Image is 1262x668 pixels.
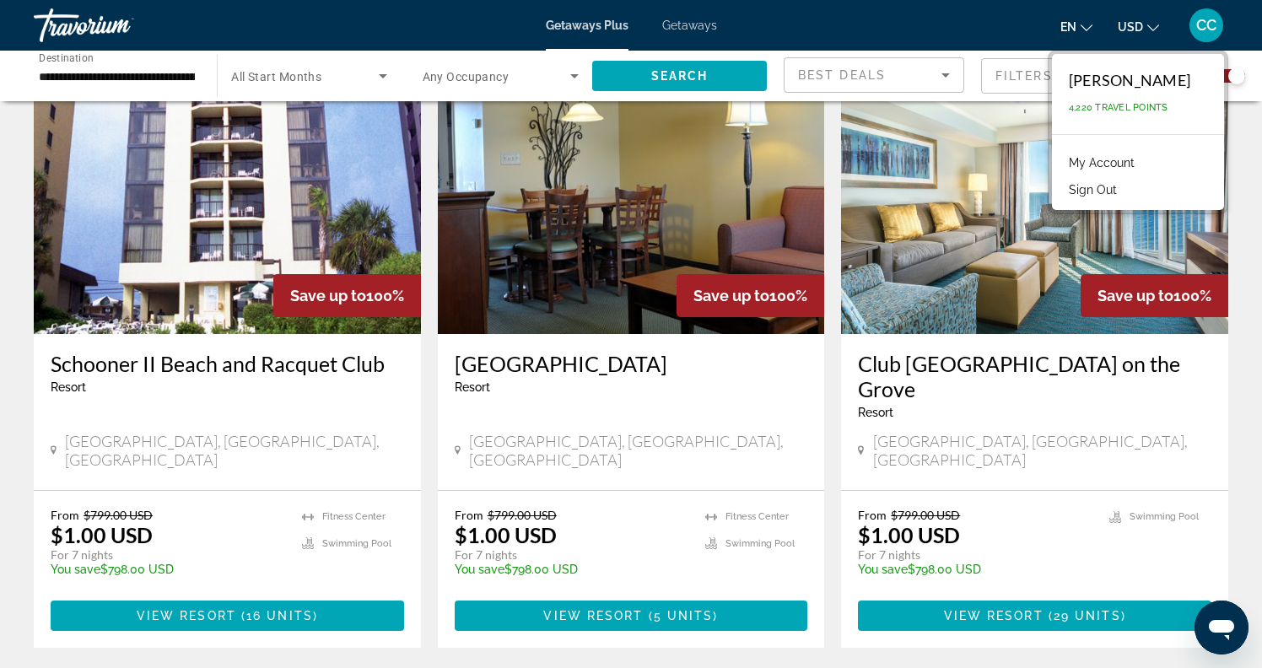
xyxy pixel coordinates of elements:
span: Save up to [693,287,769,304]
p: $798.00 USD [51,563,285,576]
span: All Start Months [231,70,321,83]
button: Sign Out [1060,179,1125,201]
div: [PERSON_NAME] [1069,71,1190,89]
span: Save up to [290,287,366,304]
span: You save [51,563,100,576]
span: $799.00 USD [84,508,153,522]
span: $799.00 USD [891,508,960,522]
span: Save up to [1098,287,1173,304]
span: 16 units [246,609,313,622]
p: For 7 nights [51,547,285,563]
button: View Resort(5 units) [455,601,808,631]
span: CC [1196,17,1216,34]
a: [GEOGRAPHIC_DATA] [455,351,808,376]
div: 100% [677,274,824,317]
p: $1.00 USD [858,522,960,547]
button: Change language [1060,14,1092,39]
span: ( ) [236,609,318,622]
a: Club [GEOGRAPHIC_DATA] on the Grove [858,351,1211,401]
span: ( ) [1044,609,1126,622]
span: [GEOGRAPHIC_DATA], [GEOGRAPHIC_DATA], [GEOGRAPHIC_DATA] [873,432,1211,469]
a: Getaways [662,19,717,32]
span: From [858,508,887,522]
span: View Resort [137,609,236,622]
span: View Resort [543,609,643,622]
p: For 7 nights [455,547,689,563]
span: You save [455,563,504,576]
button: Filter [981,57,1162,94]
span: Destination [39,51,94,63]
span: Best Deals [798,68,886,82]
p: $798.00 USD [858,563,1092,576]
span: [GEOGRAPHIC_DATA], [GEOGRAPHIC_DATA], [GEOGRAPHIC_DATA] [65,432,403,469]
a: Travorium [34,3,202,47]
button: User Menu [1184,8,1228,43]
span: USD [1118,20,1143,34]
a: Schooner II Beach and Racquet Club [51,351,404,376]
span: Fitness Center [725,511,789,522]
img: C342I01X.jpg [841,64,1228,334]
span: View Resort [944,609,1044,622]
span: From [51,508,79,522]
span: 5 units [654,609,714,622]
span: Any Occupancy [423,70,510,83]
img: 1210E01L.jpg [34,64,421,334]
img: 0501I01L.jpg [438,64,825,334]
span: Resort [455,380,490,394]
span: ( ) [644,609,719,622]
button: View Resort(16 units) [51,601,404,631]
p: $1.00 USD [51,522,153,547]
span: 4,220 Travel Points [1069,102,1168,113]
span: 29 units [1054,609,1121,622]
p: $798.00 USD [455,563,689,576]
span: From [455,508,483,522]
span: Resort [858,406,893,419]
span: Swimming Pool [1130,511,1199,522]
a: My Account [1060,152,1143,174]
a: Getaways Plus [546,19,628,32]
span: en [1060,20,1076,34]
mat-select: Sort by [798,65,950,85]
div: 100% [1081,274,1228,317]
button: View Resort(29 units) [858,601,1211,631]
span: Swimming Pool [725,538,795,549]
p: For 7 nights [858,547,1092,563]
iframe: Button to launch messaging window [1195,601,1249,655]
span: Swimming Pool [322,538,391,549]
button: Change currency [1118,14,1159,39]
span: You save [858,563,908,576]
div: 100% [273,274,421,317]
span: [GEOGRAPHIC_DATA], [GEOGRAPHIC_DATA], [GEOGRAPHIC_DATA] [469,432,807,469]
p: $1.00 USD [455,522,557,547]
span: Search [651,69,709,83]
span: Resort [51,380,86,394]
span: Fitness Center [322,511,386,522]
span: $799.00 USD [488,508,557,522]
button: Search [592,61,767,91]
